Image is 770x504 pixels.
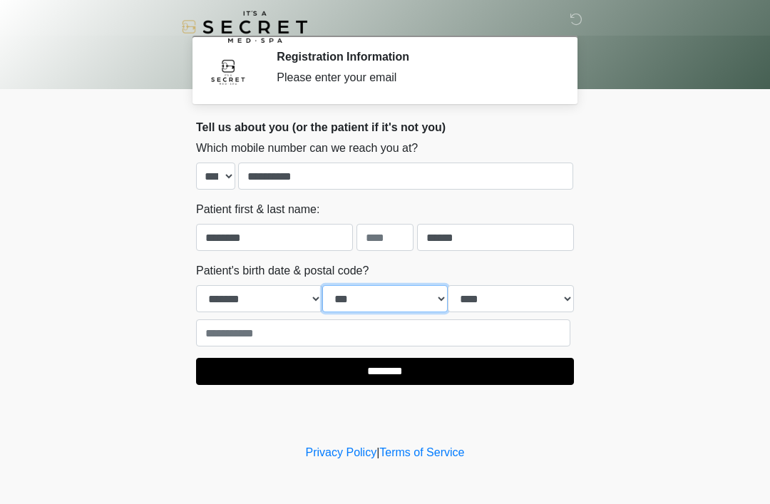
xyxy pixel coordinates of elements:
label: Which mobile number can we reach you at? [196,140,418,157]
a: | [376,446,379,458]
div: Please enter your email [277,69,553,86]
h2: Registration Information [277,50,553,63]
label: Patient first & last name: [196,201,319,218]
a: Terms of Service [379,446,464,458]
img: It's A Secret Med Spa Logo [182,11,307,43]
img: Agent Avatar [207,50,250,93]
a: Privacy Policy [306,446,377,458]
h2: Tell us about you (or the patient if it's not you) [196,120,574,134]
label: Patient's birth date & postal code? [196,262,369,279]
